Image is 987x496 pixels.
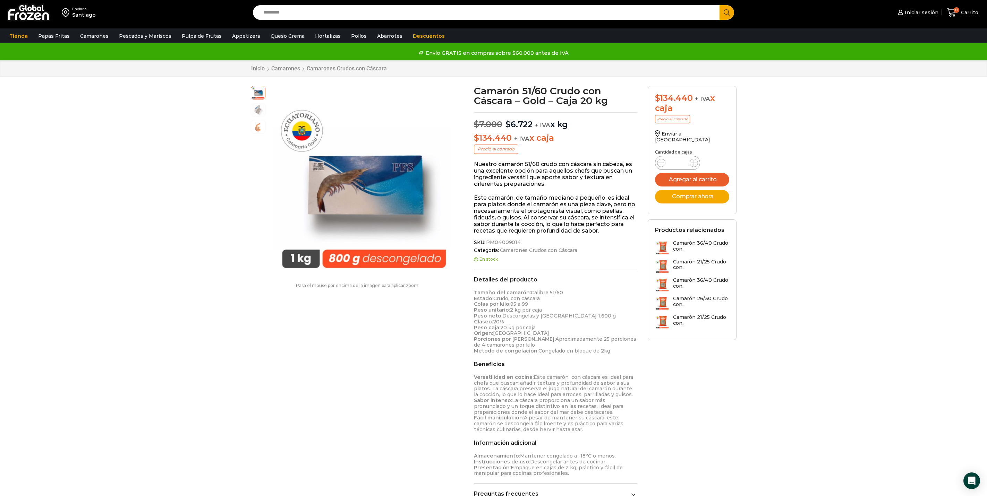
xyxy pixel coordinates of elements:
[271,65,300,72] a: Camarones
[474,313,502,319] strong: Peso neto:
[655,115,690,123] p: Precio al contado
[655,259,729,274] a: Camarón 21/25 Crudo con...
[474,145,518,154] p: Precio al contado
[474,459,530,465] strong: Instrucciones de uso:
[695,95,710,102] span: + IVA
[963,472,980,489] div: Open Intercom Messenger
[269,86,459,276] img: camarón ecuatoriano
[655,93,693,103] bdi: 134.440
[954,7,959,13] span: 0
[474,336,555,342] strong: Porciones por [PERSON_NAME]:
[655,227,724,233] h2: Productos relacionados
[655,240,729,255] a: Camarón 36/40 Crudo con...
[903,9,938,16] span: Iniciar sesión
[474,119,502,129] bdi: 7.000
[673,296,729,307] h3: Camarón 26/30 Crudo con...
[269,86,459,276] div: 1 / 3
[474,374,637,433] p: Este camarón con cáscara es ideal para chefs que buscan añadir textura y profundidad de sabor a s...
[485,240,521,245] span: PM04009014
[267,29,308,43] a: Queso Crema
[72,11,96,18] div: Santiago
[720,5,734,20] button: Search button
[945,5,980,21] a: 0 Carrito
[673,259,729,271] h3: Camarón 21/25 Crudo con...
[505,119,533,129] bdi: 6.722
[499,247,577,253] a: Camarones Crudos con Cáscara
[474,324,500,331] strong: Peso caja:
[896,6,938,19] a: Iniciar sesión
[306,65,387,72] a: Camarones Crudos con Cáscara
[655,93,729,113] div: x caja
[251,65,387,72] nav: Breadcrumb
[474,133,479,143] span: $
[474,348,538,354] strong: Método de congelación:
[474,397,512,403] strong: Sabor intenso:
[474,133,512,143] bdi: 134.440
[474,330,493,336] strong: Origen:
[655,173,729,186] button: Agregar al carrito
[229,29,264,43] a: Appetizers
[474,119,479,129] span: $
[409,29,448,43] a: Descuentos
[474,247,637,253] span: Categoría:
[474,290,637,354] p: Calibre 51/60 Crudo, con cáscara 95 a 99 2 kg por caja Descongelas y [GEOGRAPHIC_DATA] 1.600 g 20...
[62,7,72,18] img: address-field-icon.svg
[251,283,464,288] p: Pasa el mouse por encima de la imagen para aplicar zoom
[655,131,711,143] a: Enviar a [GEOGRAPHIC_DATA]
[251,65,265,72] a: Inicio
[655,93,660,103] span: $
[959,9,978,16] span: Carrito
[251,85,265,99] span: camarón ecuatoriano
[655,296,729,311] a: Camarón 26/30 Crudo con...
[673,240,729,252] h3: Camarón 36/40 Crudo con...
[655,190,729,203] button: Comprar ahora
[474,301,510,307] strong: Colas por kilo:
[474,464,511,471] strong: Presentación:
[535,122,550,129] span: + IVA
[178,29,225,43] a: Pulpa de Frutas
[514,135,529,142] span: + IVA
[251,103,265,117] span: Caja camarón
[251,120,265,134] span: camaron-con-cascara
[474,289,531,296] strong: Tamaño del camarón:
[312,29,344,43] a: Hortalizas
[673,277,729,289] h3: Camarón 36/40 Crudo con...
[474,415,524,421] strong: Fácil manipulación:
[655,314,729,329] a: Camarón 21/25 Crudo con...
[673,314,729,326] h3: Camarón 21/25 Crudo con...
[6,29,31,43] a: Tienda
[35,29,73,43] a: Papas Fritas
[474,361,637,367] h2: Beneficios
[474,453,637,476] p: Mantener congelado a -18°C o menos. Descongelar antes de cocinar. Empaque en cajas de 2 kg, práct...
[474,240,637,245] span: SKU:
[474,161,637,188] p: Nuestro camarón 51/60 crudo con cáscara sin cabeza, es una excelente opción para aquellos chefs q...
[655,150,729,155] p: Cantidad de cajas
[374,29,406,43] a: Abarrotes
[474,112,637,130] p: x kg
[474,133,637,143] p: x caja
[474,86,637,105] h1: Camarón 51/60 Crudo con Cáscara – Gold – Caja 20 kg
[474,194,637,234] p: Este camarón, de tamaño mediano a pequeño, es ideal para platos donde el camarón es una pieza cla...
[671,158,684,168] input: Product quantity
[474,319,493,325] strong: Glaseo:
[72,7,96,11] div: Enviar a
[474,295,493,302] strong: Estado:
[474,307,510,313] strong: Peso unitario:
[474,453,520,459] strong: Almacenamiento:
[77,29,112,43] a: Camarones
[474,257,637,262] p: En stock
[474,276,637,283] h2: Detalles del producto
[655,277,729,292] a: Camarón 36/40 Crudo con...
[474,374,534,380] strong: Versatilidad en cocina:
[348,29,370,43] a: Pollos
[116,29,175,43] a: Pescados y Mariscos
[474,440,637,446] h2: Información adicional
[505,119,511,129] span: $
